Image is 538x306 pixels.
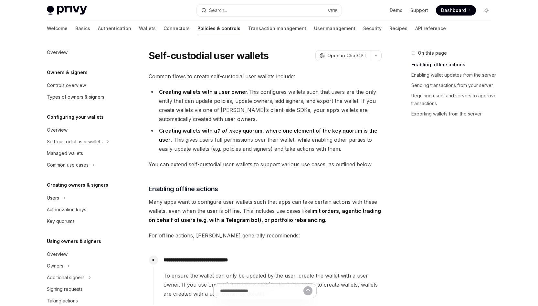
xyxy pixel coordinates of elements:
a: Signing requests [42,283,124,295]
li: . This gives users full permissions over their wallet, while enabling other parties to easily upd... [149,126,382,153]
a: Overview [42,47,124,58]
a: Demo [390,7,403,14]
a: Basics [75,21,90,36]
span: Ctrl K [328,8,338,13]
span: Enabling offline actions [149,184,218,193]
button: Search...CtrlK [197,5,342,16]
span: On this page [418,49,447,57]
a: Support [410,7,428,14]
span: Common flows to create self-custodial user wallets include: [149,72,382,81]
div: Overview [47,250,68,258]
div: Signing requests [47,285,83,293]
a: User management [314,21,355,36]
em: 1-of-n [217,127,232,134]
a: Enabling offline actions [411,60,497,70]
div: Key quorums [47,217,75,225]
div: Controls overview [47,82,86,89]
span: You can extend self-custodial user wallets to support various use cases, as outlined below. [149,160,382,169]
a: Exporting wallets from the server [411,109,497,119]
a: Recipes [389,21,407,36]
span: Open in ChatGPT [327,52,367,59]
a: Transaction management [248,21,306,36]
a: Key quorums [42,215,124,227]
h5: Owners & signers [47,69,88,76]
span: Many apps want to configure user wallets such that apps can take certain actions with these walle... [149,197,382,224]
a: Managed wallets [42,148,124,159]
a: Types of owners & signers [42,91,124,103]
a: Connectors [164,21,190,36]
div: Managed wallets [47,149,83,157]
a: Dashboard [436,5,476,16]
h5: Configuring your wallets [47,113,104,121]
a: Enabling wallet updates from the server [411,70,497,80]
div: Users [47,194,59,202]
div: Owners [47,262,63,270]
span: To ensure the wallet can only be updated by the user, create the wallet with a user owner. If you... [164,271,381,298]
div: Authorization keys [47,206,86,213]
a: Overview [42,124,124,136]
a: Sending transactions from your server [411,80,497,91]
a: Wallets [139,21,156,36]
a: Controls overview [42,80,124,91]
a: Authentication [98,21,131,36]
div: Search... [209,6,227,14]
h5: Creating owners & signers [47,181,108,189]
a: Policies & controls [197,21,240,36]
div: Additional signers [47,274,85,281]
li: This configures wallets such that users are the only entity that can update policies, update owne... [149,87,382,124]
strong: Creating wallets with a key quorum, where one element of the key quorum is the user [159,127,377,143]
a: Requiring users and servers to approve transactions [411,91,497,109]
a: Security [363,21,382,36]
h5: Using owners & signers [47,237,101,245]
strong: Creating wallets with a user owner. [159,89,248,95]
div: Overview [47,49,68,56]
div: Common use cases [47,161,89,169]
button: Send message [303,286,312,295]
a: API reference [415,21,446,36]
a: Authorization keys [42,204,124,215]
div: Taking actions [47,297,78,305]
button: Toggle dark mode [481,5,491,16]
a: Overview [42,248,124,260]
div: Types of owners & signers [47,93,104,101]
h1: Self-custodial user wallets [149,50,269,61]
button: Open in ChatGPT [315,50,371,61]
span: Dashboard [441,7,466,14]
div: Overview [47,126,68,134]
a: Welcome [47,21,68,36]
div: Self-custodial user wallets [47,138,103,146]
img: light logo [47,6,87,15]
span: For offline actions, [PERSON_NAME] generally recommends: [149,231,382,240]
